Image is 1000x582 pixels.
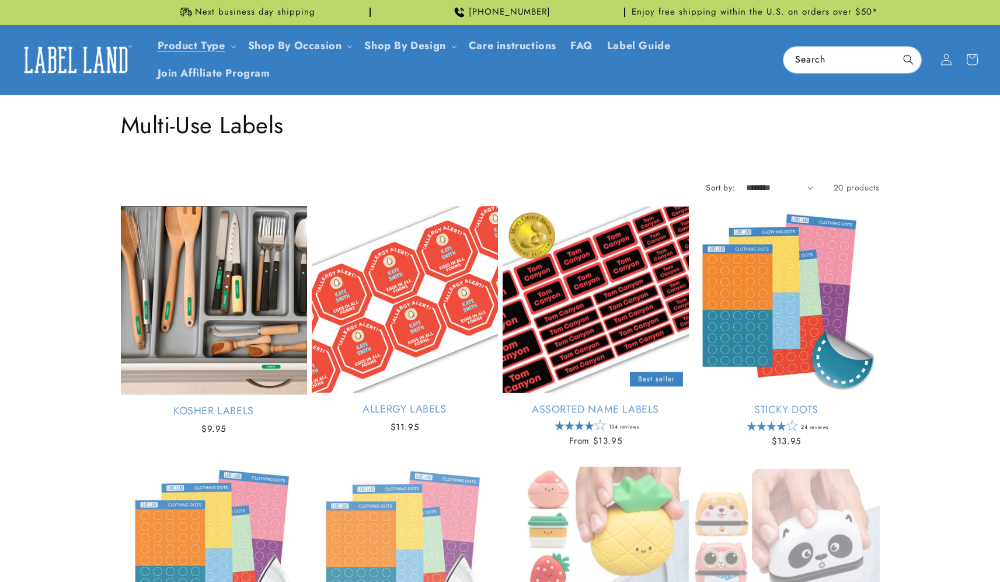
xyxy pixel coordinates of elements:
[469,6,550,18] span: [PHONE_NUMBER]
[896,47,921,72] button: Search
[694,403,880,416] a: Sticky Dots
[462,32,563,60] a: Care instructions
[469,39,556,53] span: Care instructions
[706,182,734,193] label: Sort by:
[158,38,225,53] a: Product Type
[607,39,671,53] span: Label Guide
[364,38,445,53] a: Shop By Design
[312,403,498,416] a: Allergy Labels
[18,41,134,78] img: Label Land
[357,32,461,60] summary: Shop By Design
[755,527,988,570] iframe: Gorgias Floating Chat
[241,32,358,60] summary: Shop By Occasion
[632,6,878,18] span: Enjoy free shipping within the U.S. on orders over $50*
[121,110,880,140] h1: Multi-Use Labels
[248,39,342,53] span: Shop By Occasion
[503,403,689,416] a: Assorted Name Labels
[13,37,139,82] a: Label Land
[570,39,593,53] span: FAQ
[600,32,678,60] a: Label Guide
[121,404,307,418] a: Kosher Labels
[195,6,315,18] span: Next business day shipping
[834,182,880,193] span: 20 products
[151,32,241,60] summary: Product Type
[158,67,270,80] span: Join Affiliate Program
[563,32,600,60] a: FAQ
[151,60,277,87] a: Join Affiliate Program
